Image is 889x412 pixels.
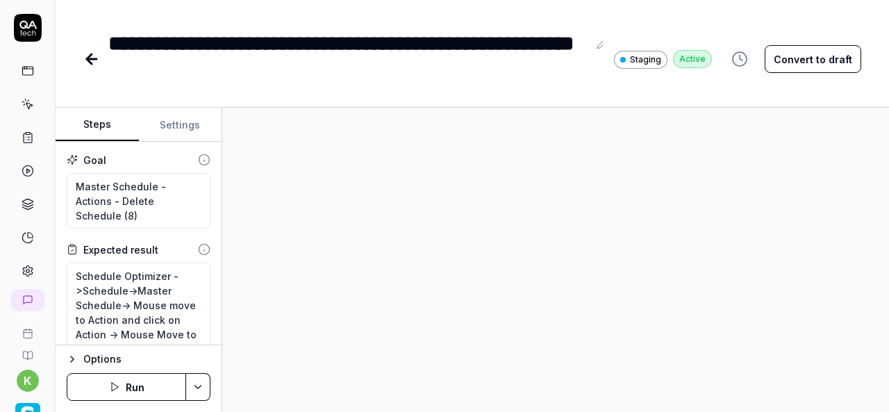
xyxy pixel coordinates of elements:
div: Options [83,351,210,368]
a: Documentation [6,339,49,361]
span: Staging [630,53,661,66]
button: Run [67,373,186,401]
button: Settings [139,108,222,142]
a: Book a call with us [6,317,49,339]
button: Steps [56,108,139,142]
a: New conversation [11,289,44,311]
div: Goal [83,153,106,167]
button: View version history [723,45,756,73]
button: Convert to draft [765,45,861,73]
a: Staging [614,50,667,69]
button: k [17,370,39,392]
div: Active [673,50,712,68]
div: Expected result [83,242,158,257]
button: Options [67,351,210,368]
